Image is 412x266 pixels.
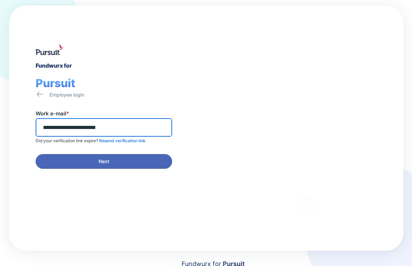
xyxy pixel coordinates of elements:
[50,91,84,99] div: Employee login
[36,76,75,90] span: Pursuit
[98,158,109,165] span: Next
[246,98,301,105] div: Welcome to
[246,107,326,124] div: Fundwurx
[246,138,366,158] div: Thank you for choosing Fundwurx as your partner in driving positive social impact!
[36,61,72,71] div: Fundwurx for
[36,44,64,55] img: logo.jpg
[99,138,146,143] span: Resend verification link
[36,154,172,169] button: Next
[36,110,69,117] label: Work e-mail
[36,138,146,144] p: Did your verification link expire?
